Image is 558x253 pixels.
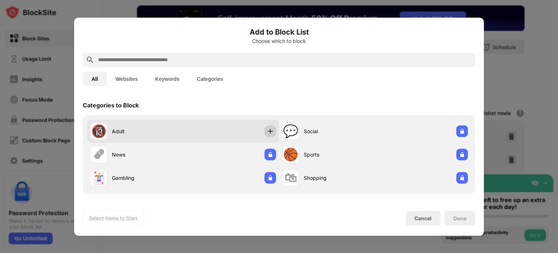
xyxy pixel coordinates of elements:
[453,215,466,221] div: Done
[146,71,188,86] button: Keywords
[304,127,375,135] div: Social
[304,151,375,158] div: Sports
[91,124,106,139] div: 🔞
[86,55,94,64] img: search.svg
[83,101,139,108] div: Categories to Block
[83,71,107,86] button: All
[83,38,475,44] div: Choose which to block
[112,151,183,158] div: News
[83,26,475,37] h6: Add to Block List
[112,174,183,182] div: Gambling
[91,170,106,185] div: 🃏
[304,174,375,182] div: Shopping
[284,170,297,185] div: 🛍
[112,127,183,135] div: Adult
[89,214,138,222] div: Select Items to Start
[188,71,232,86] button: Categories
[107,71,146,86] button: Websites
[283,124,298,139] div: 💬
[283,147,298,162] div: 🏀
[93,147,105,162] div: 🗞
[415,215,432,221] div: Cancel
